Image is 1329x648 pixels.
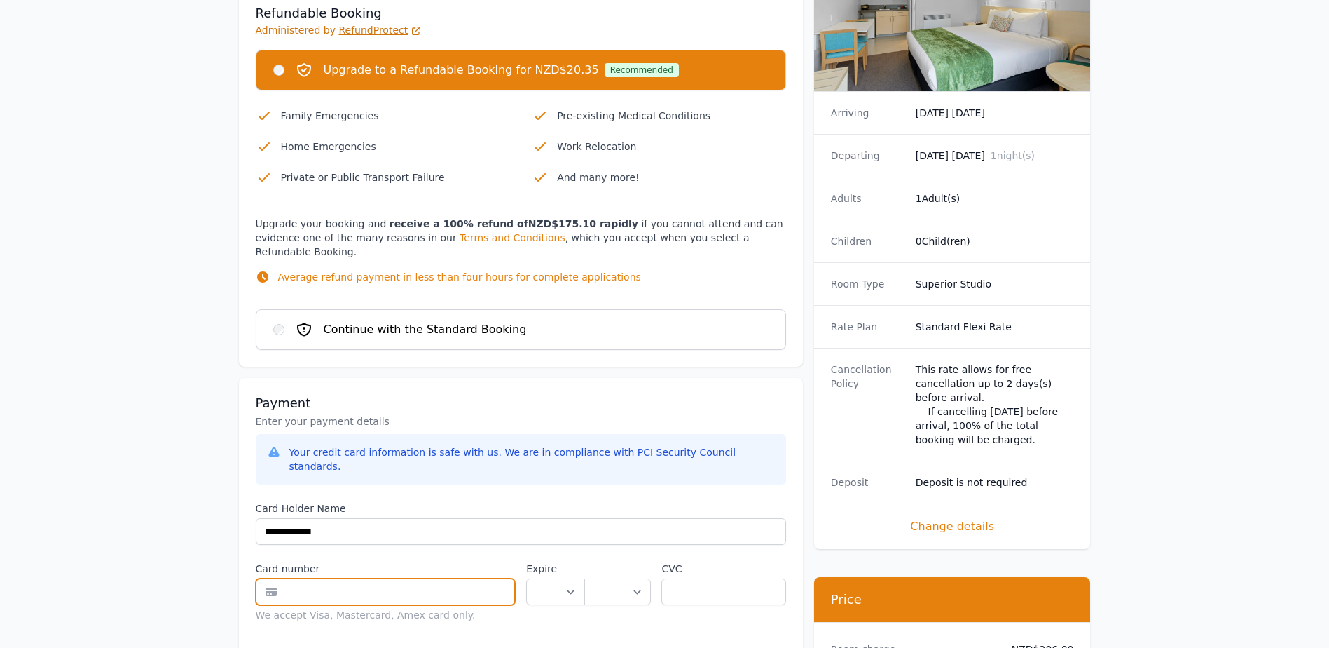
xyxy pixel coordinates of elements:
span: Administered by [256,25,422,36]
dd: Deposit is not required [916,475,1074,490]
p: And many more! [557,169,786,186]
h3: Refundable Booking [256,5,786,22]
dt: Rate Plan [831,320,904,334]
dd: Superior Studio [916,277,1074,291]
h3: Payment [256,395,786,412]
dd: Standard Flexi Rate [916,320,1074,334]
span: Continue with the Standard Booking [324,321,527,338]
label: Card number [256,562,516,576]
dt: Departing [831,149,904,163]
span: Change details [831,518,1074,535]
label: Expire [526,562,584,576]
label: CVC [661,562,785,576]
dd: 0 Child(ren) [916,234,1074,248]
p: Private or Public Transport Failure [281,169,510,186]
dd: [DATE] [DATE] [916,106,1074,120]
div: Your credit card information is safe with us. We are in compliance with PCI Security Council stan... [289,445,775,473]
strong: receive a 100% refund of NZD$175.10 rapidly [390,218,638,229]
p: Work Relocation [557,138,786,155]
dd: 1 Adult(s) [916,191,1074,205]
a: Terms and Conditions [460,232,565,243]
dt: Room Type [831,277,904,291]
h3: Price [831,591,1074,608]
label: Card Holder Name [256,501,786,515]
div: This rate allows for free cancellation up to 2 days(s) before arrival. If cancelling [DATE] befor... [916,363,1074,447]
label: . [584,562,650,576]
p: Pre-existing Medical Conditions [557,107,786,124]
p: Home Emergencies [281,138,510,155]
dt: Arriving [831,106,904,120]
span: Upgrade to a Refundable Booking for NZD$20.35 [324,62,599,79]
a: RefundProtect [338,25,422,36]
div: Recommended [605,63,679,77]
p: Upgrade your booking and if you cannot attend and can evidence one of the many reasons in our , w... [256,217,786,298]
dt: Deposit [831,475,904,490]
dt: Adults [831,191,904,205]
dd: [DATE] [DATE] [916,149,1074,163]
p: Enter your payment details [256,414,786,428]
p: Family Emergencies [281,107,510,124]
p: Average refund payment in less than four hours for complete applications [278,270,641,284]
span: 1 night(s) [991,150,1035,161]
div: We accept Visa, Mastercard, Amex card only. [256,608,516,622]
dt: Cancellation Policy [831,363,904,447]
dt: Children [831,234,904,248]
